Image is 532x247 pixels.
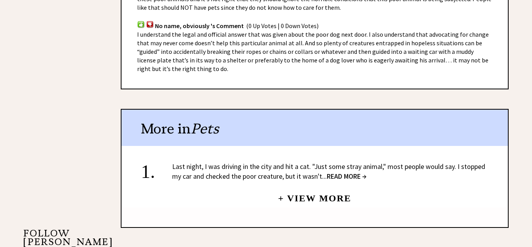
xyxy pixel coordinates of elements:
[191,120,219,137] span: Pets
[146,21,154,28] img: votdown.png
[327,172,366,181] span: READ MORE →
[155,22,244,30] span: No name, obviously 's Comment
[246,22,319,30] span: (0 Up Votes | 0 Down Votes)
[172,162,485,181] a: Last night, I was driving in the city and hit a cat. "Just some stray animal," most people would ...
[137,21,145,28] img: votup.png
[122,110,508,146] div: More in
[137,30,489,73] span: I understand the legal and official answer that was given about the poor dog next door. I also un...
[141,162,172,176] div: 1.
[278,187,351,203] a: + View More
